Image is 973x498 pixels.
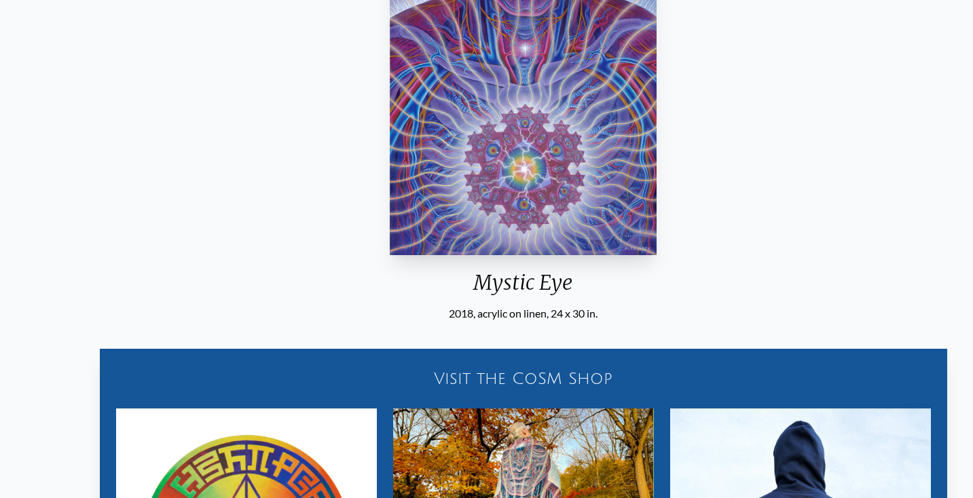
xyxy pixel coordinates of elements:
div: 2018, acrylic on linen, 24 x 30 in. [384,305,661,322]
div: Mystic Eye [384,270,661,305]
a: Visit the CoSM Shop [108,357,939,400]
